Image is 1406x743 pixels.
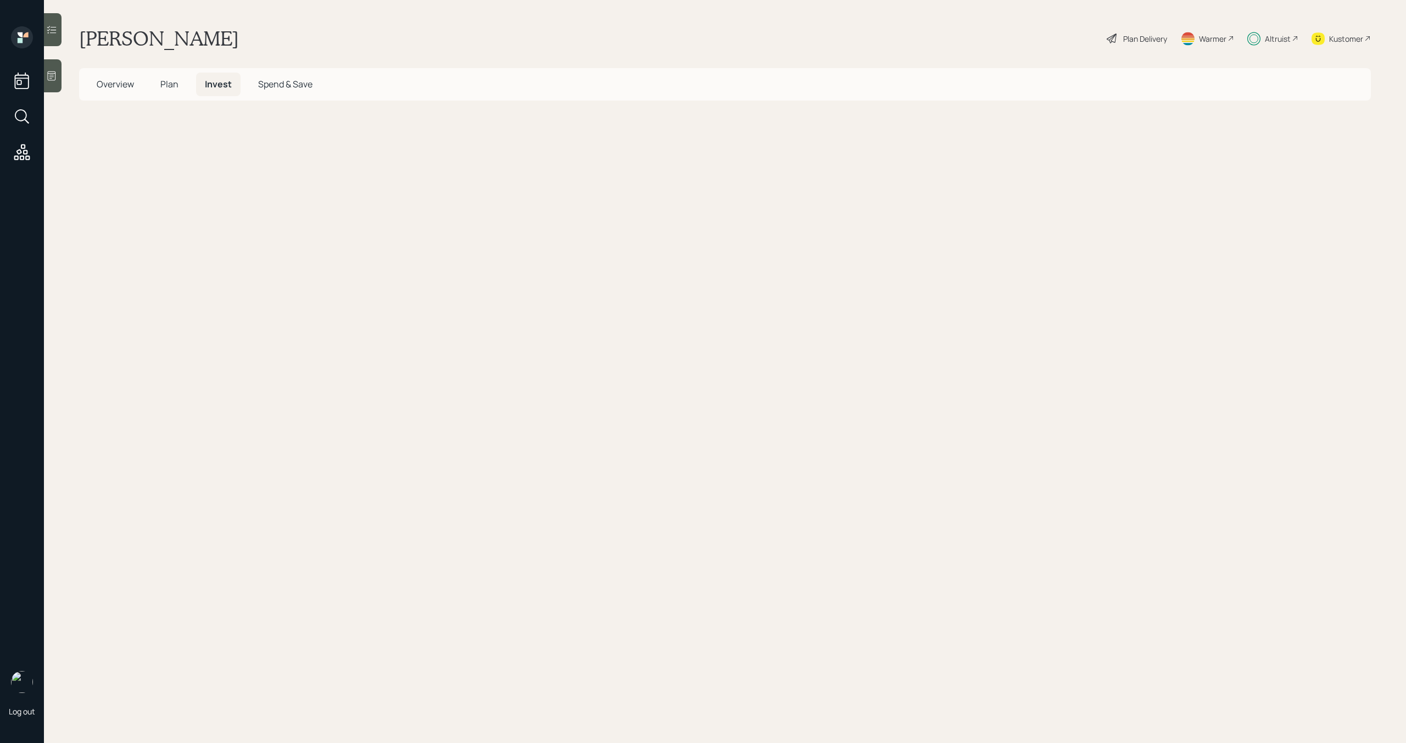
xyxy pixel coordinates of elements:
div: Altruist [1265,33,1291,45]
div: Log out [9,706,35,717]
div: Warmer [1199,33,1226,45]
span: Invest [205,78,232,90]
h1: [PERSON_NAME] [79,26,239,51]
div: Kustomer [1329,33,1363,45]
span: Plan [160,78,178,90]
span: Spend & Save [258,78,313,90]
img: michael-russo-headshot.png [11,671,33,693]
span: Overview [97,78,134,90]
div: Plan Delivery [1123,33,1167,45]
